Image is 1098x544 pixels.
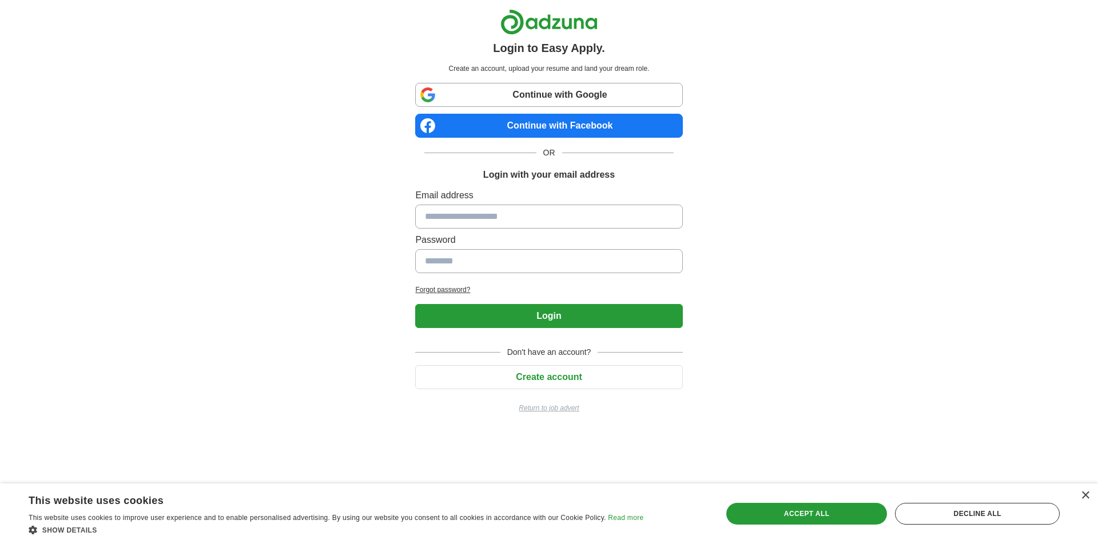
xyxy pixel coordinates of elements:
[417,63,680,74] p: Create an account, upload your resume and land your dream role.
[415,304,682,328] button: Login
[29,490,615,507] div: This website uses cookies
[415,233,682,247] label: Password
[895,503,1060,525] div: Decline all
[500,9,598,35] img: Adzuna logo
[1081,491,1089,500] div: Close
[29,524,643,535] div: Show details
[415,285,682,295] a: Forgot password?
[415,189,682,202] label: Email address
[493,39,605,57] h1: Login to Easy Apply.
[29,514,606,522] span: This website uses cookies to improve user experience and to enable personalised advertising. By u...
[726,503,888,525] div: Accept all
[415,83,682,107] a: Continue with Google
[608,514,643,522] a: Read more, opens a new window
[415,365,682,389] button: Create account
[500,346,598,358] span: Don't have an account?
[536,147,562,159] span: OR
[415,372,682,382] a: Create account
[483,168,615,182] h1: Login with your email address
[415,403,682,413] a: Return to job advert
[42,526,97,534] span: Show details
[415,114,682,138] a: Continue with Facebook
